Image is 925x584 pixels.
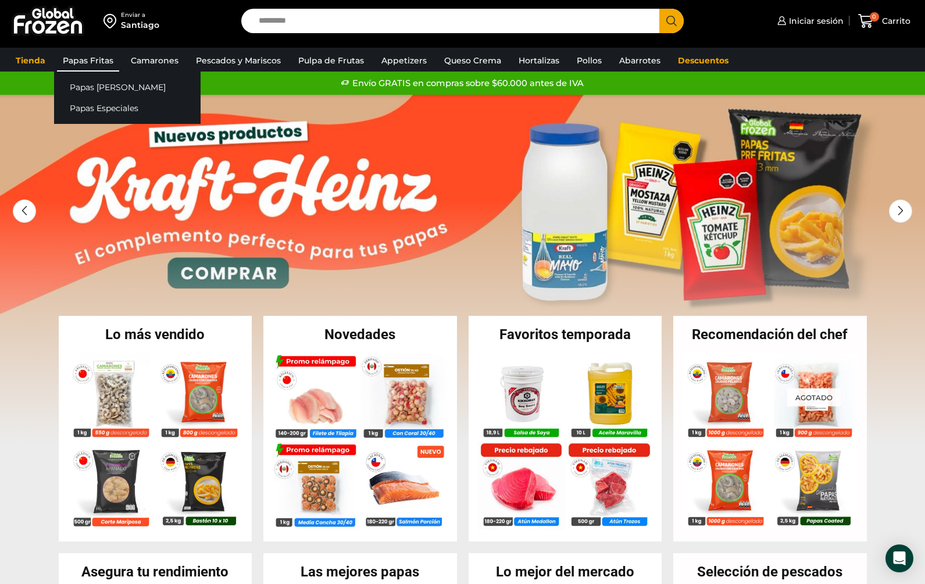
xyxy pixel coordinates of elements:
a: Papas Fritas [57,49,119,72]
h2: Las mejores papas [263,565,457,579]
a: Queso Crema [438,49,507,72]
span: Iniciar sesión [786,15,844,27]
h2: Lo más vendido [59,327,252,341]
div: Enviar a [121,11,159,19]
div: Santiago [121,19,159,31]
a: Pescados y Mariscos [190,49,287,72]
span: 0 [870,12,879,22]
h2: Lo mejor del mercado [469,565,662,579]
a: Iniciar sesión [774,9,844,33]
a: Papas [PERSON_NAME] [54,76,201,98]
span: Carrito [879,15,910,27]
a: Abarrotes [613,49,666,72]
button: Search button [659,9,684,33]
a: Appetizers [376,49,433,72]
a: Papas Especiales [54,98,201,119]
h2: Favoritos temporada [469,327,662,341]
a: Hortalizas [513,49,565,72]
h2: Selección de pescados [673,565,867,579]
a: Pollos [571,49,608,72]
h2: Novedades [263,327,457,341]
a: Camarones [125,49,184,72]
div: Open Intercom Messenger [885,544,913,572]
a: Tienda [10,49,51,72]
div: Previous slide [13,200,36,223]
div: Next slide [889,200,912,223]
a: Descuentos [672,49,734,72]
h2: Asegura tu rendimiento [59,565,252,579]
a: 0 Carrito [855,8,913,35]
img: address-field-icon.svg [103,11,121,31]
h2: Recomendación del chef [673,327,867,341]
p: Agotado [787,388,841,406]
a: Pulpa de Frutas [292,49,370,72]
